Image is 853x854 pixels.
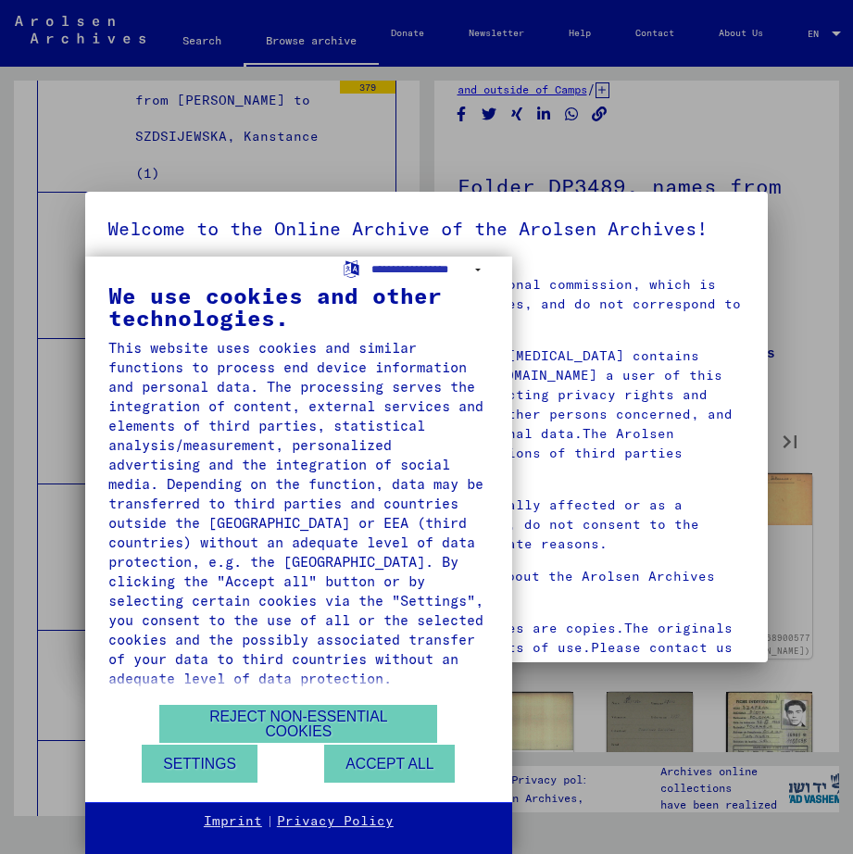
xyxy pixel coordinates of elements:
[108,284,489,329] div: We use cookies and other technologies.
[159,705,437,743] button: Reject non-essential cookies
[277,812,394,831] a: Privacy Policy
[204,812,262,831] a: Imprint
[108,338,489,688] div: This website uses cookies and similar functions to process end device information and personal da...
[142,745,257,783] button: Settings
[324,745,455,783] button: Accept all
